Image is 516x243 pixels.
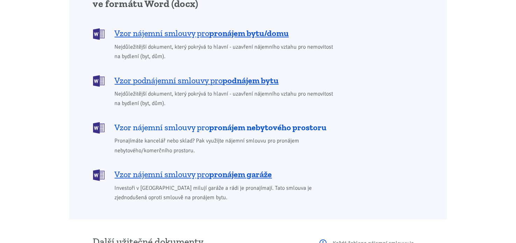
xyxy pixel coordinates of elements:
[93,169,105,181] img: DOCX (Word)
[115,169,272,180] span: Vzor nájemní smlouvy pro
[210,28,289,38] b: pronájem bytu/domu
[210,122,327,132] b: pronájem nebytového prostoru
[115,183,338,202] span: Investoři v [GEOGRAPHIC_DATA] milují garáže a rádi je pronajímají. Tato smlouva je zjednodušená o...
[93,28,338,39] a: Vzor nájemní smlouvy propronájem bytu/domu
[93,121,338,133] a: Vzor nájemní smlouvy propronájem nebytového prostoru
[115,122,327,133] span: Vzor nájemní smlouvy pro
[93,122,105,134] img: DOCX (Word)
[210,169,272,179] b: pronájem garáže
[93,28,105,40] img: DOCX (Word)
[115,89,338,108] span: Nejdůležitější dokument, který pokrývá to hlavní - uzavření nájemního vztahu pro nemovitost na by...
[93,75,105,87] img: DOCX (Word)
[223,75,279,85] b: podnájem bytu
[93,75,338,86] a: Vzor podnájemní smlouvy propodnájem bytu
[115,42,338,61] span: Nejdůležitější dokument, který pokrývá to hlavní - uzavření nájemního vztahu pro nemovitost na by...
[115,28,289,39] span: Vzor nájemní smlouvy pro
[115,136,338,155] span: Pronajímáte kancelář nebo sklad? Pak využijte nájemní smlouvu pro pronájem nebytového/komerčního ...
[115,75,279,86] span: Vzor podnájemní smlouvy pro
[93,169,338,180] a: Vzor nájemní smlouvy propronájem garáže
